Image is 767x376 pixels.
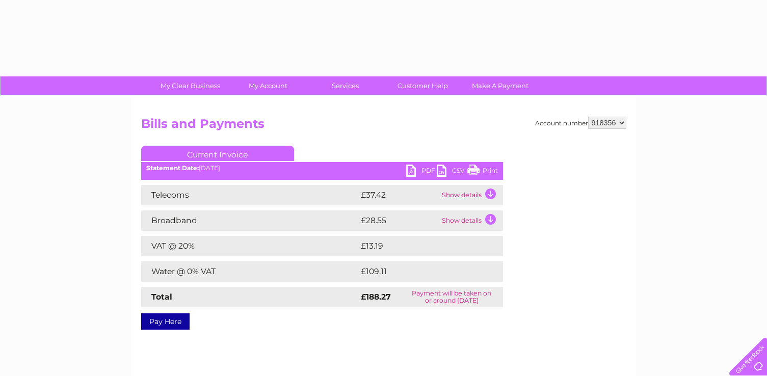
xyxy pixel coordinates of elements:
[361,292,391,302] strong: £188.27
[381,76,465,95] a: Customer Help
[141,165,503,172] div: [DATE]
[141,117,626,136] h2: Bills and Payments
[141,210,358,231] td: Broadband
[401,287,503,307] td: Payment will be taken on or around [DATE]
[146,164,199,172] b: Statement Date:
[358,210,439,231] td: £28.55
[303,76,387,95] a: Services
[141,261,358,282] td: Water @ 0% VAT
[226,76,310,95] a: My Account
[439,210,503,231] td: Show details
[151,292,172,302] strong: Total
[141,185,358,205] td: Telecoms
[141,146,294,161] a: Current Invoice
[141,236,358,256] td: VAT @ 20%
[358,236,481,256] td: £13.19
[406,165,437,179] a: PDF
[358,185,439,205] td: £37.42
[358,261,483,282] td: £109.11
[458,76,542,95] a: Make A Payment
[535,117,626,129] div: Account number
[439,185,503,205] td: Show details
[437,165,467,179] a: CSV
[148,76,232,95] a: My Clear Business
[467,165,498,179] a: Print
[141,313,190,330] a: Pay Here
